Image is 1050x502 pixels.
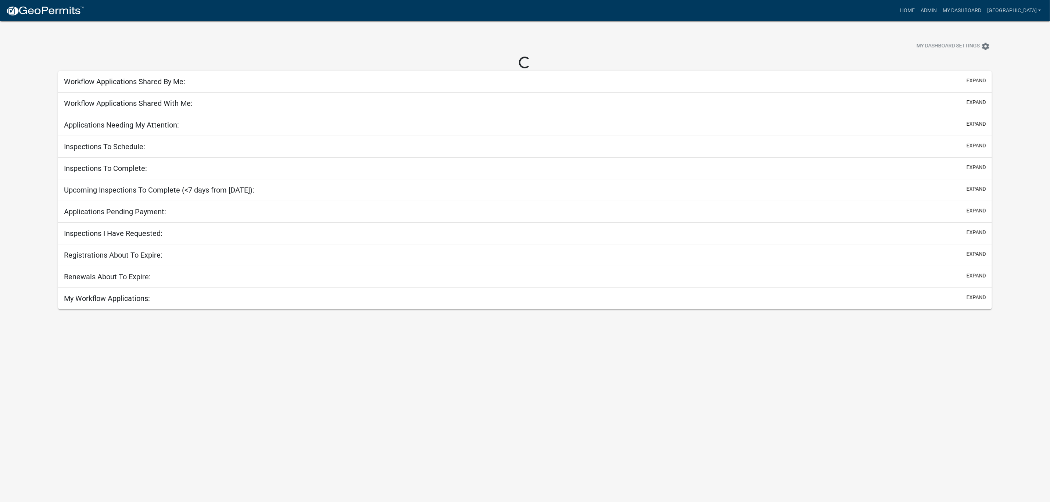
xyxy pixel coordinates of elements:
[911,39,996,53] button: My Dashboard Settingssettings
[64,121,179,129] h5: Applications Needing My Attention:
[897,4,918,18] a: Home
[967,229,986,236] button: expand
[64,164,147,173] h5: Inspections To Complete:
[940,4,984,18] a: My Dashboard
[64,294,150,303] h5: My Workflow Applications:
[64,99,193,108] h5: Workflow Applications Shared With Me:
[64,142,145,151] h5: Inspections To Schedule:
[918,4,940,18] a: Admin
[967,77,986,85] button: expand
[981,42,990,51] i: settings
[967,120,986,128] button: expand
[967,272,986,280] button: expand
[967,164,986,171] button: expand
[917,42,980,51] span: My Dashboard Settings
[967,98,986,106] button: expand
[64,207,166,216] h5: Applications Pending Payment:
[967,250,986,258] button: expand
[967,294,986,301] button: expand
[64,272,151,281] h5: Renewals About To Expire:
[984,4,1044,18] a: [GEOGRAPHIC_DATA]
[967,207,986,215] button: expand
[64,251,162,259] h5: Registrations About To Expire:
[967,142,986,150] button: expand
[64,229,162,238] h5: Inspections I Have Requested:
[64,77,185,86] h5: Workflow Applications Shared By Me:
[64,186,254,194] h5: Upcoming Inspections To Complete (<7 days from [DATE]):
[967,185,986,193] button: expand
